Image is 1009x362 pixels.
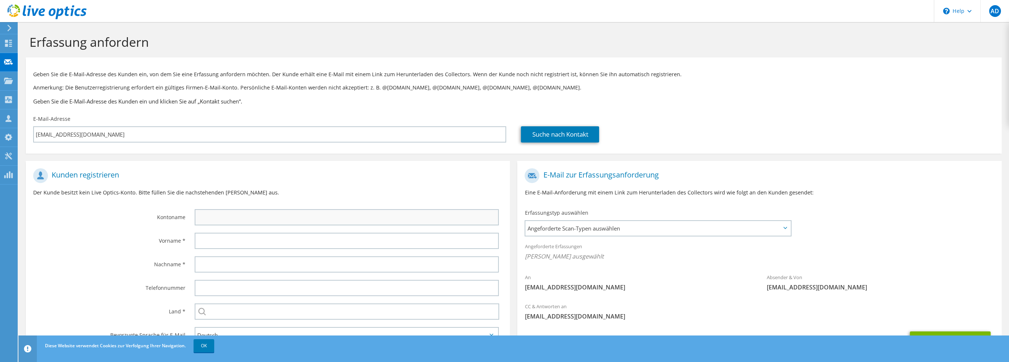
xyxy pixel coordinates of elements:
div: CC & Antworten an [517,299,1001,324]
span: [PERSON_NAME] ausgewählt [525,252,994,260]
div: An [517,270,759,295]
h1: Kunden registrieren [33,168,499,183]
label: Telefonnummer [33,280,185,292]
h1: E-Mail zur Erfassungsanforderung [525,168,990,183]
h1: Erfassung anfordern [29,34,994,50]
a: Suche nach Kontakt [521,126,599,143]
span: [EMAIL_ADDRESS][DOMAIN_NAME] [525,312,994,320]
p: Der Kunde besitzt kein Live Optics-Konto. Bitte füllen Sie die nachstehenden [PERSON_NAME] aus. [33,189,502,197]
label: Nachname * [33,256,185,268]
label: Erfassungstyp auswählen [525,209,588,217]
span: AD [989,5,1001,17]
p: Eine E-Mail-Anforderung mit einem Link zum Herunterladen des Collectors wird wie folgt an den Kun... [525,189,994,197]
div: Absender & Von [759,270,1002,295]
p: Geben Sie die E-Mail-Adresse des Kunden ein, von dem Sie eine Erfassung anfordern möchten. Der Ku... [33,70,994,78]
div: Angeforderte Erfassungen [517,239,1001,266]
svg: \n [943,8,950,14]
label: E-Mail-Adresse [33,115,70,123]
label: Vorname * [33,233,185,245]
label: Bevorzugte Sprache für E-Mail [33,327,185,339]
label: Land * [33,303,185,315]
p: Anmerkung: Die Benutzerregistrierung erfordert ein gültiges Firmen-E-Mail-Konto. Persönliche E-Ma... [33,84,994,92]
span: Diese Website verwendet Cookies zur Verfolgung Ihrer Navigation. [45,342,186,349]
a: OK [194,339,214,352]
button: Anforderung senden [910,331,991,351]
label: Kontoname [33,209,185,221]
span: [EMAIL_ADDRESS][DOMAIN_NAME] [525,283,752,291]
span: Angeforderte Scan-Typen auswählen [525,221,790,236]
span: [EMAIL_ADDRESS][DOMAIN_NAME] [767,283,994,291]
h3: Geben Sie die E-Mail-Adresse des Kunden ein und klicken Sie auf „Kontakt suchen“. [33,97,994,105]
